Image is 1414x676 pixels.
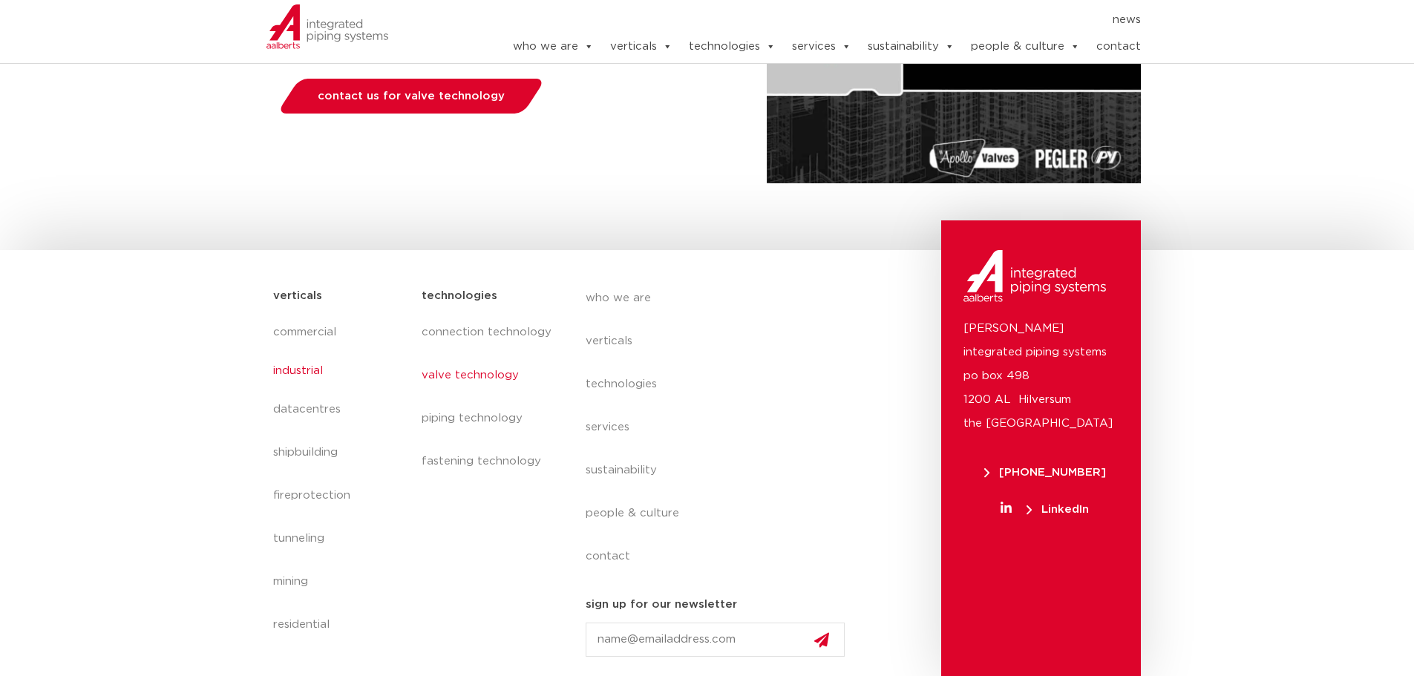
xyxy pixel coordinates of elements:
a: datacentres [273,388,407,431]
span: [PHONE_NUMBER] [984,467,1106,478]
h5: technologies [422,284,497,308]
a: services [586,406,857,449]
a: people & culture [586,492,857,535]
nav: Menu [586,277,857,578]
span: contact us for valve technology [318,91,505,102]
a: industrial [273,354,407,388]
a: who we are [586,277,857,320]
span: LinkedIn [1027,504,1089,515]
a: valve technology [422,354,555,397]
a: mining [273,560,407,603]
a: LinkedIn [963,504,1126,515]
a: people & culture [971,32,1080,62]
a: fireprotection [273,474,407,517]
p: [PERSON_NAME] integrated piping systems po box 498 1200 AL Hilversum the [GEOGRAPHIC_DATA] [963,317,1119,436]
a: residential [273,603,407,646]
a: technologies [689,32,776,62]
nav: Menu [273,311,407,646]
a: verticals [610,32,672,62]
a: shipbuilding [273,431,407,474]
a: technologies [586,363,857,406]
a: contact [586,535,857,578]
a: sustainability [868,32,955,62]
a: contact us for valve technology [276,79,546,114]
a: contact [1096,32,1141,62]
input: name@emailaddress.com [586,623,845,657]
a: sustainability [586,449,857,492]
a: commercial [273,311,407,354]
a: news [1113,8,1141,32]
a: tunneling [273,517,407,560]
h5: verticals [273,284,322,308]
img: send.svg [814,632,829,648]
nav: Menu [422,311,555,483]
a: fastening technology [422,440,555,483]
a: piping technology [422,397,555,440]
a: who we are [513,32,594,62]
a: services [792,32,851,62]
a: connection technology [422,311,555,354]
a: verticals [586,320,857,363]
a: [PHONE_NUMBER] [963,467,1126,478]
nav: Menu [468,8,1142,32]
h5: sign up for our newsletter [586,593,737,617]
